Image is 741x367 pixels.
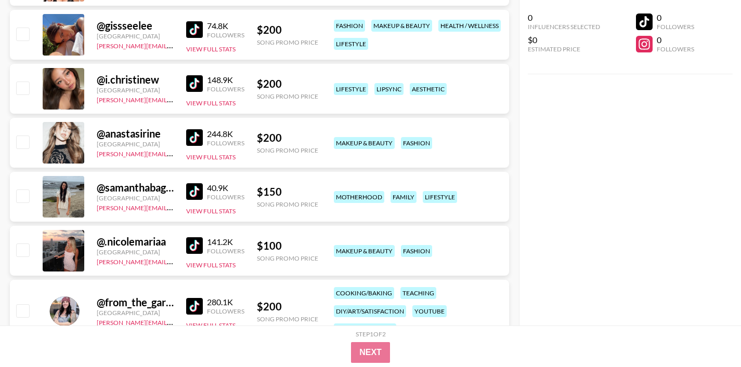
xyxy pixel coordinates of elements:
div: Followers [207,247,244,255]
div: [GEOGRAPHIC_DATA] [97,86,174,94]
button: View Full Stats [186,321,236,329]
div: $ 200 [257,131,318,144]
div: @ samanthabagley [97,181,174,194]
div: [GEOGRAPHIC_DATA] [97,32,174,40]
div: fashion [401,245,432,257]
div: $ 200 [257,77,318,90]
div: @ .nicolemariaa [97,235,174,248]
div: health / wellness [334,323,396,335]
img: TikTok [186,183,203,200]
div: lipsync [374,83,404,95]
div: makeup & beauty [334,245,395,257]
div: cooking/baking [334,287,394,299]
div: Followers [207,31,244,39]
div: $ 200 [257,23,318,36]
div: teaching [400,287,436,299]
div: Song Promo Price [257,200,318,208]
div: [GEOGRAPHIC_DATA] [97,248,174,256]
div: Followers [657,23,694,31]
img: TikTok [186,298,203,315]
button: Next [351,342,390,363]
div: family [391,191,417,203]
div: 141.2K [207,237,244,247]
div: $ 150 [257,185,318,198]
div: Step 1 of 2 [356,330,386,338]
div: Song Promo Price [257,92,318,100]
div: diy/art/satisfaction [334,305,406,317]
button: View Full Stats [186,261,236,269]
div: motherhood [334,191,384,203]
div: Song Promo Price [257,254,318,262]
div: Influencers Selected [528,23,600,31]
div: makeup & beauty [334,137,395,149]
div: @ i.christinew [97,73,174,86]
div: 40.9K [207,183,244,193]
div: Estimated Price [528,45,600,53]
div: health / wellness [438,20,501,32]
a: [PERSON_NAME][EMAIL_ADDRESS][DOMAIN_NAME] [97,94,251,104]
div: 280.1K [207,297,244,307]
iframe: Drift Widget Chat Controller [689,315,729,355]
div: $ 200 [257,300,318,313]
div: 148.9K [207,75,244,85]
div: Song Promo Price [257,146,318,154]
div: @ gissseelee [97,19,174,32]
button: View Full Stats [186,99,236,107]
button: View Full Stats [186,153,236,161]
div: Song Promo Price [257,315,318,323]
div: Followers [207,85,244,93]
a: [PERSON_NAME][EMAIL_ADDRESS][DOMAIN_NAME] [97,148,251,158]
a: [PERSON_NAME][EMAIL_ADDRESS][DOMAIN_NAME] [97,40,251,50]
div: youtube [412,305,447,317]
div: $ 100 [257,239,318,252]
div: aesthetic [410,83,447,95]
div: [GEOGRAPHIC_DATA] [97,140,174,148]
img: TikTok [186,75,203,92]
div: Followers [207,307,244,315]
div: [GEOGRAPHIC_DATA] [97,309,174,317]
div: $0 [528,35,600,45]
img: TikTok [186,21,203,38]
div: 0 [528,12,600,23]
img: TikTok [186,129,203,146]
img: TikTok [186,237,203,254]
div: 0 [657,35,694,45]
div: fashion [334,20,365,32]
div: lifestyle [423,191,457,203]
a: [PERSON_NAME][EMAIL_ADDRESS][PERSON_NAME][DOMAIN_NAME] [97,317,300,327]
div: @ from_the_garden [97,296,174,309]
div: Followers [207,193,244,201]
div: makeup & beauty [371,20,432,32]
a: [PERSON_NAME][EMAIL_ADDRESS][PERSON_NAME][DOMAIN_NAME] [97,202,300,212]
div: Song Promo Price [257,38,318,46]
div: 244.8K [207,129,244,139]
button: View Full Stats [186,45,236,53]
div: lifestyle [334,83,368,95]
div: 74.8K [207,21,244,31]
div: [GEOGRAPHIC_DATA] [97,194,174,202]
button: View Full Stats [186,207,236,215]
a: [PERSON_NAME][EMAIL_ADDRESS][PERSON_NAME][DOMAIN_NAME] [97,256,300,266]
div: lifestyle [334,38,368,50]
div: Followers [207,139,244,147]
div: Followers [657,45,694,53]
div: fashion [401,137,432,149]
div: @ anastasirine [97,127,174,140]
div: 0 [657,12,694,23]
